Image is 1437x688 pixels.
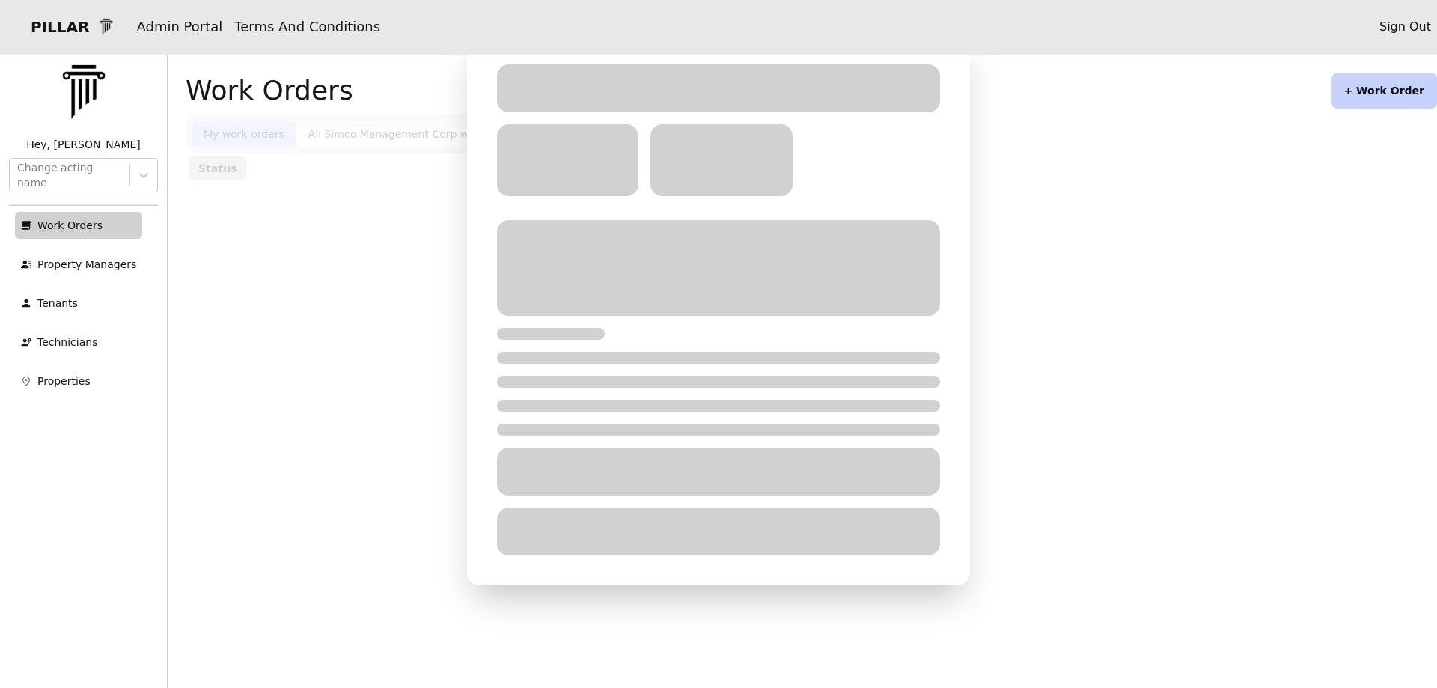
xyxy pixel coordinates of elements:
a: PILLAR [6,9,130,45]
a: Terms And Conditions [234,19,380,34]
p: PILLAR [19,16,89,37]
img: 1 [95,16,118,38]
a: Sign Out [1379,18,1431,36]
a: Admin Portal [136,19,222,34]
